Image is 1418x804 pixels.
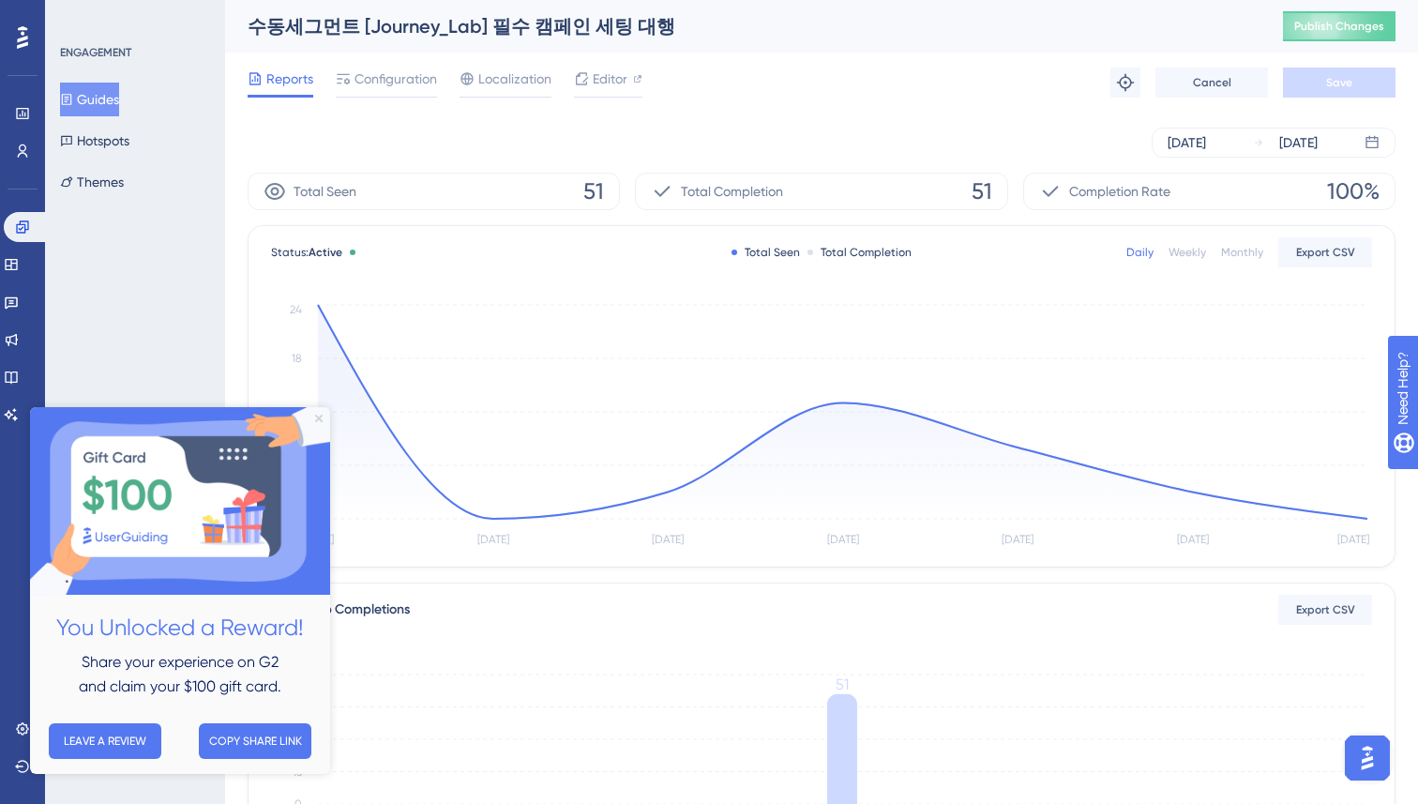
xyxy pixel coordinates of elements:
button: Hotspots [60,124,129,158]
tspan: [DATE] [477,533,509,546]
tspan: [DATE] [1177,533,1209,546]
span: Need Help? [44,5,117,27]
button: Guides [60,83,119,116]
span: Total Seen [294,180,356,203]
div: Daily [1126,245,1154,260]
button: COPY SHARE LINK [169,316,281,352]
button: Themes [60,165,124,199]
tspan: [DATE] [1002,533,1033,546]
span: 51 [972,176,992,206]
button: Export CSV [1278,595,1372,625]
tspan: 18 [292,352,302,365]
div: Total Step Completions [271,599,410,621]
div: Total Completion [807,245,912,260]
span: Reports [266,68,313,90]
div: 수동세그먼트 [Journey_Lab] 필수 캠페인 세팅 대행 [248,13,1236,39]
div: ENGAGEMENT [60,45,131,60]
span: Export CSV [1296,245,1355,260]
span: Localization [478,68,551,90]
span: Save [1326,75,1352,90]
span: Share your experience on G2 [52,246,249,264]
div: Total Seen [732,245,800,260]
span: Publish Changes [1294,19,1384,34]
tspan: 15 [293,766,302,779]
div: [DATE] [1279,131,1318,154]
iframe: UserGuiding AI Assistant Launcher [1339,730,1395,786]
button: Save [1283,68,1395,98]
tspan: 51 [836,675,849,693]
span: Configuration [354,68,437,90]
span: Active [309,246,342,259]
div: [DATE] [1168,131,1206,154]
tspan: [DATE] [1337,533,1369,546]
h2: You Unlocked a Reward! [15,203,285,239]
span: 100% [1327,176,1380,206]
tspan: 24 [290,303,302,316]
span: Status: [271,245,342,260]
button: LEAVE A REVIEW [19,316,131,352]
span: 51 [583,176,604,206]
span: and claim your $100 gift card. [49,270,251,288]
div: Close Preview [285,8,293,15]
tspan: [DATE] [827,533,859,546]
button: Publish Changes [1283,11,1395,41]
tspan: 12 [293,405,302,418]
span: Cancel [1193,75,1231,90]
span: Editor [593,68,627,90]
div: Weekly [1169,245,1206,260]
span: Total Completion [681,180,783,203]
span: Export CSV [1296,602,1355,617]
div: Monthly [1221,245,1263,260]
button: Cancel [1155,68,1268,98]
span: Completion Rate [1069,180,1170,203]
tspan: [DATE] [652,533,684,546]
button: Export CSV [1278,237,1372,267]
